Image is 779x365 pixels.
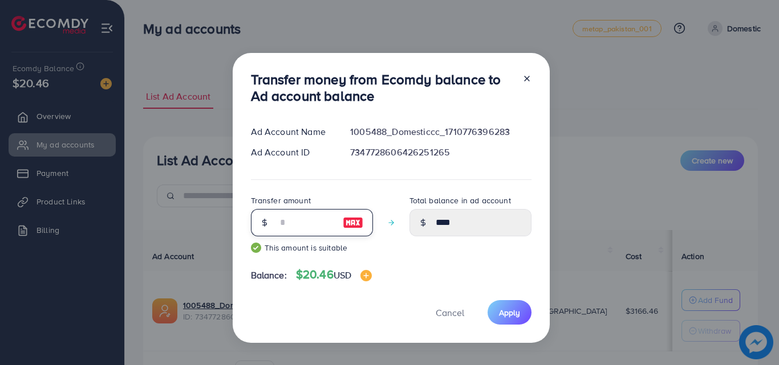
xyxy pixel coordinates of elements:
[251,243,261,253] img: guide
[409,195,511,206] label: Total balance in ad account
[436,306,464,319] span: Cancel
[251,195,311,206] label: Transfer amount
[251,269,287,282] span: Balance:
[251,242,373,253] small: This amount is suitable
[242,146,342,159] div: Ad Account ID
[499,307,520,318] span: Apply
[251,71,513,104] h3: Transfer money from Ecomdy balance to Ad account balance
[360,270,372,281] img: image
[334,269,351,281] span: USD
[341,125,540,138] div: 1005488_Domesticcc_1710776396283
[488,300,531,325] button: Apply
[421,300,478,325] button: Cancel
[242,125,342,138] div: Ad Account Name
[343,216,363,229] img: image
[296,268,372,282] h4: $20.46
[341,146,540,159] div: 7347728606426251265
